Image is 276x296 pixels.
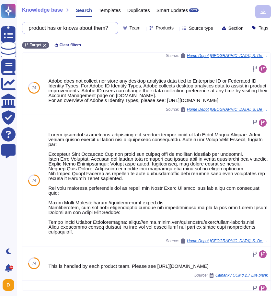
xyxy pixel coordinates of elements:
[166,107,268,112] span: Source:
[259,26,268,30] span: Tags
[166,53,268,58] span: Source:
[3,279,14,291] img: user
[187,54,268,58] span: Home Depot [GEOGRAPHIC_DATA], S. De [PERSON_NAME] De C.V. / THDM SaaS Architecture and Cybersecur...
[32,86,36,90] span: 74
[60,43,81,47] span: Clear filters
[32,261,36,265] span: 74
[98,8,121,13] span: Templates
[187,108,268,111] span: Home Depot [GEOGRAPHIC_DATA], S. De [PERSON_NAME] De C.V. / THDM SaaS Architecture and Cybersecur...
[187,239,268,243] span: Home Depot [GEOGRAPHIC_DATA], S. De [PERSON_NAME] De C.V. / THDM SaaS Architecture and Cybersecur...
[32,178,36,182] span: 74
[76,8,92,13] span: Search
[156,26,174,30] span: Products
[130,26,141,30] span: Team
[228,26,244,30] span: Section
[127,8,150,13] span: Duplicates
[194,273,268,278] span: Source:
[189,26,213,30] span: Source type
[48,264,268,268] div: This is handled by each product team. Please see [URL][DOMAIN_NAME]
[189,8,199,12] div: BETA
[48,78,268,103] div: Adobe does not collect nor store any desktop analytics data tied to Enterprise ID or Federated ID...
[215,273,268,277] span: Citibank / CCMq 2.7 Lite blank
[22,7,63,13] span: Knowledge base
[1,278,19,292] button: user
[9,266,13,269] div: 9+
[30,43,41,47] span: Target
[156,8,188,13] span: Smart updates
[26,22,111,34] input: Search a question or template...
[48,132,268,234] div: Lorem ipsumdol si ametcons-adipiscing elit-seddoei tempor incid ut lab Etdol Magna Aliquae. Admi ...
[166,238,268,244] span: Source:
